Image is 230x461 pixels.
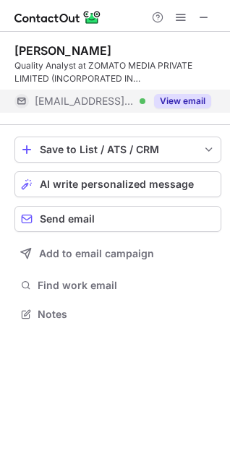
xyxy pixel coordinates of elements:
[40,178,194,190] span: AI write personalized message
[38,308,216,321] span: Notes
[14,59,221,85] div: Quality Analyst at ZOMATO MEDIA PRIVATE LIMITED (INCORPORATED IN [GEOGRAPHIC_DATA] [GEOGRAPHIC_DA...
[14,171,221,197] button: AI write personalized message
[40,213,95,225] span: Send email
[38,279,216,292] span: Find work email
[14,241,221,267] button: Add to email campaign
[14,137,221,163] button: save-profile-one-click
[14,206,221,232] button: Send email
[154,94,211,108] button: Reveal Button
[14,304,221,324] button: Notes
[40,144,196,155] div: Save to List / ATS / CRM
[14,275,221,296] button: Find work email
[39,248,154,259] span: Add to email campaign
[35,95,135,108] span: [EMAIL_ADDRESS][DOMAIN_NAME]
[14,43,111,58] div: [PERSON_NAME]
[14,9,101,26] img: ContactOut v5.3.10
